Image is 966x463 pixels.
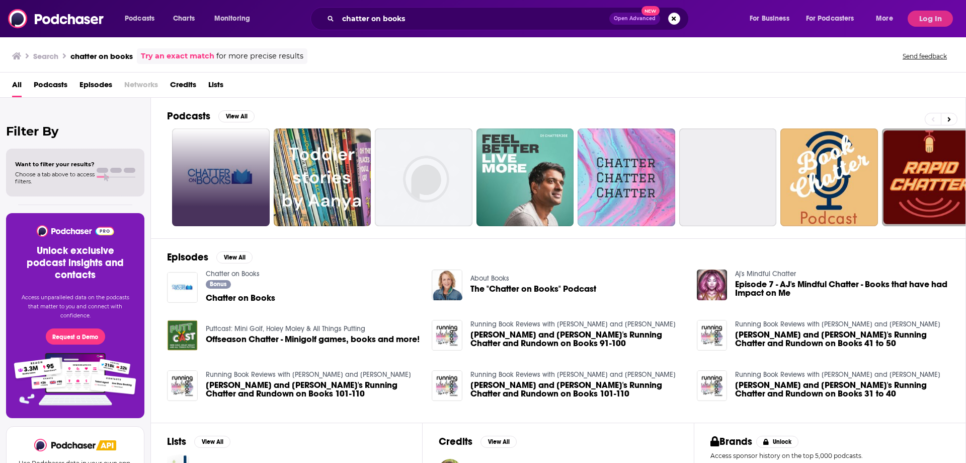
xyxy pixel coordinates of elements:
[214,12,250,26] span: Monitoring
[8,9,105,28] img: Podchaser - Follow, Share and Rate Podcasts
[167,272,198,303] img: Chatter on Books
[216,50,303,62] span: for more precise results
[432,270,462,300] a: The "Chatter on Books" Podcast
[167,11,201,27] a: Charts
[710,435,752,448] h2: Brands
[480,436,517,448] button: View All
[167,435,230,448] a: ListsView All
[170,77,196,97] span: Credits
[6,124,144,139] h2: Filter By
[167,251,208,263] h2: Episodes
[432,320,462,351] img: Alan and Liz's Running Chatter and Rundown on Books 91-100
[210,281,226,287] span: Bonus
[735,280,949,297] a: Episode 7 - AJ's Mindful Chatter - Books that have had Impact on Me
[470,381,685,398] a: Alan and Liz's Running Chatter and Rundown on Books 101-110
[167,435,186,448] h2: Lists
[15,171,95,185] span: Choose a tab above to access filters.
[167,320,198,351] img: Offseason Chatter - Minigolf games, books and more!
[36,225,115,237] img: Podchaser - Follow, Share and Rate Podcasts
[735,370,940,379] a: Running Book Reviews with Alan and Liz
[470,330,685,348] span: [PERSON_NAME] and [PERSON_NAME]'s Running Chatter and Rundown on Books 91-100
[194,436,230,448] button: View All
[338,11,609,27] input: Search podcasts, credits, & more...
[735,381,949,398] a: Alan and Liz's Running Chatter and Rundown on Books 31 to 40
[609,13,660,25] button: Open AdvancedNew
[15,161,95,168] span: Want to filter your results?
[124,77,158,97] span: Networks
[470,370,676,379] a: Running Book Reviews with Alan and Liz
[18,293,132,320] p: Access unparalleled data on the podcasts that matter to you and connect with confidence.
[470,274,509,283] a: About Books
[206,324,365,333] a: Puttcast: Mini Golf, Holey Moley & All Things Putting
[806,12,854,26] span: For Podcasters
[900,52,950,60] button: Send feedback
[46,328,105,345] button: Request a Demo
[216,251,253,263] button: View All
[743,11,802,27] button: open menu
[167,370,198,401] img: Alan and Liz's Running Chatter and Rundown on Books 101-110
[710,452,949,459] p: Access sponsor history on the top 5,000 podcasts.
[750,12,789,26] span: For Business
[697,320,728,351] img: Alan and Liz's Running Chatter and Rundown on Books 41 to 50
[439,435,472,448] h2: Credits
[206,294,275,302] a: Chatter on Books
[118,11,168,27] button: open menu
[96,440,116,450] img: Podchaser API banner
[439,435,517,448] a: CreditsView All
[876,12,893,26] span: More
[869,11,906,27] button: open menu
[470,285,596,293] a: The "Chatter on Books" Podcast
[697,370,728,401] img: Alan and Liz's Running Chatter and Rundown on Books 31 to 40
[167,110,210,122] h2: Podcasts
[125,12,154,26] span: Podcasts
[208,77,223,97] a: Lists
[470,320,676,328] a: Running Book Reviews with Alan and Liz
[70,51,133,61] h3: chatter on books
[167,110,255,122] a: PodcastsView All
[206,335,420,344] a: Offseason Chatter - Minigolf games, books and more!
[34,439,97,451] img: Podchaser - Follow, Share and Rate Podcasts
[614,16,656,21] span: Open Advanced
[697,270,728,300] img: Episode 7 - AJ's Mindful Chatter - Books that have had Impact on Me
[470,330,685,348] a: Alan and Liz's Running Chatter and Rundown on Books 91-100
[735,270,796,278] a: Aj's Mindful Chatter
[11,353,140,406] img: Pro Features
[218,110,255,122] button: View All
[173,12,195,26] span: Charts
[167,251,253,263] a: EpisodesView All
[735,381,949,398] span: [PERSON_NAME] and [PERSON_NAME]'s Running Chatter and Rundown on Books 31 to 40
[908,11,953,27] button: Log In
[470,381,685,398] span: [PERSON_NAME] and [PERSON_NAME]'s Running Chatter and Rundown on Books 101-110
[432,370,462,401] img: Alan and Liz's Running Chatter and Rundown on Books 101-110
[34,77,67,97] a: Podcasts
[79,77,112,97] a: Episodes
[206,381,420,398] span: [PERSON_NAME] and [PERSON_NAME]'s Running Chatter and Rundown on Books 101-110
[12,77,22,97] a: All
[641,6,660,16] span: New
[206,270,260,278] a: Chatter on Books
[735,330,949,348] a: Alan and Liz's Running Chatter and Rundown on Books 41 to 50
[206,381,420,398] a: Alan and Liz's Running Chatter and Rundown on Books 101-110
[799,11,869,27] button: open menu
[735,330,949,348] span: [PERSON_NAME] and [PERSON_NAME]'s Running Chatter and Rundown on Books 41 to 50
[756,436,799,448] button: Unlock
[206,370,411,379] a: Running Book Reviews with Alan and Liz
